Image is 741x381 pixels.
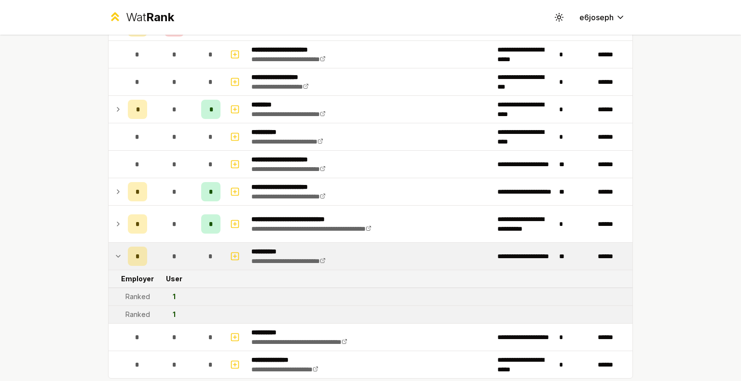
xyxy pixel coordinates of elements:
div: 1 [173,310,176,319]
div: Ranked [125,310,150,319]
span: e6joseph [579,12,614,23]
td: Employer [124,270,151,288]
div: Ranked [125,292,150,302]
span: Rank [146,10,174,24]
a: WatRank [108,10,174,25]
button: e6joseph [572,9,633,26]
div: Wat [126,10,174,25]
div: 1 [173,292,176,302]
td: User [151,270,197,288]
